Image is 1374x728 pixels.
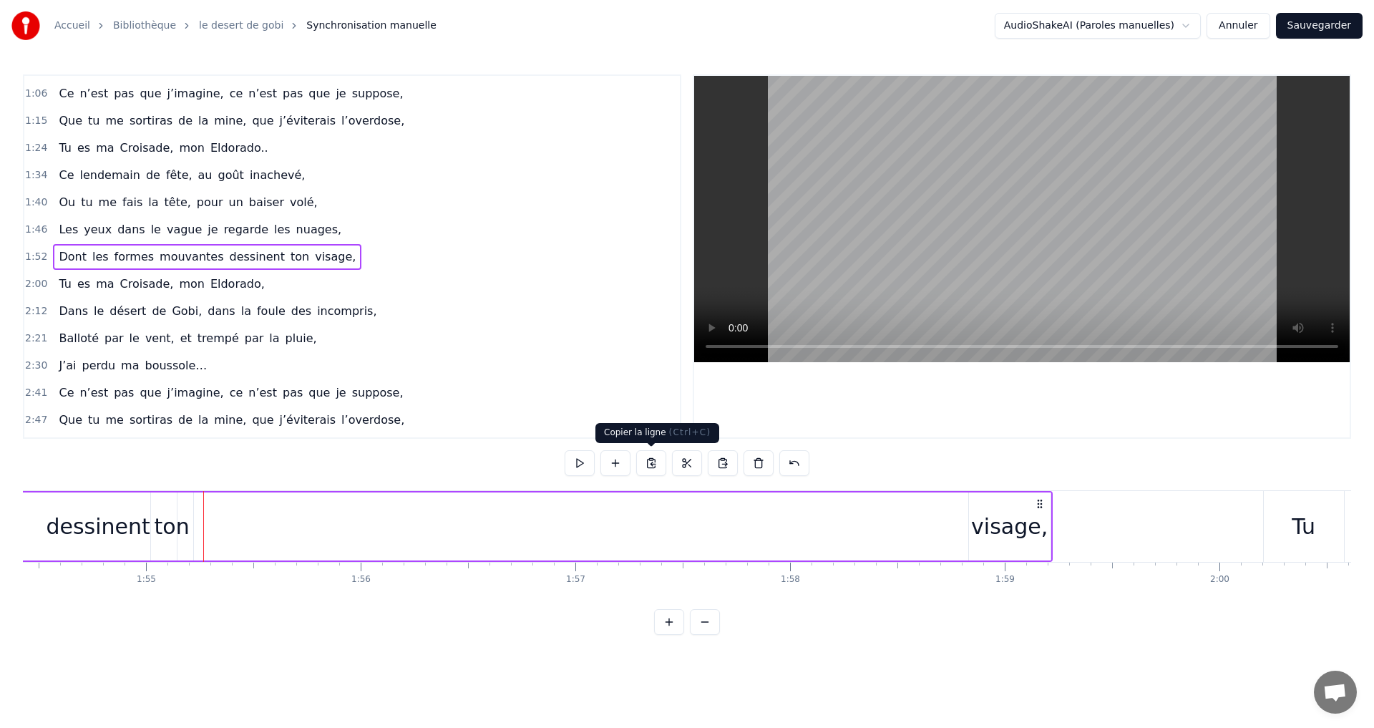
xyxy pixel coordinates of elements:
span: le [150,221,162,238]
span: ma [120,357,140,374]
span: la [147,194,160,210]
span: n’est [78,85,109,102]
div: ton [155,510,190,543]
span: que [307,384,331,401]
span: mon [177,140,206,156]
div: dessinent [46,510,150,543]
span: n’est [247,384,278,401]
span: Que [57,112,84,129]
span: mine, [213,412,248,428]
span: n’est [247,85,278,102]
span: la [268,330,281,346]
span: je [206,221,219,238]
span: 1:15 [25,114,47,128]
span: Ou [57,194,77,210]
div: 2:00 [1210,574,1229,586]
span: me [97,194,118,210]
span: que [250,412,275,428]
span: suppose, [351,384,405,401]
span: 2:30 [25,359,47,373]
span: perdu [81,357,117,374]
span: sortiras [128,112,174,129]
span: lendemain [78,167,141,183]
a: Accueil [54,19,90,33]
img: youka [11,11,40,40]
span: Tu [57,276,72,292]
span: de [177,412,194,428]
span: incompris, [316,303,378,319]
span: tu [87,412,101,428]
span: Croisade, [119,140,175,156]
span: goût [217,167,245,183]
span: Les [57,221,79,238]
span: et [179,330,193,346]
nav: breadcrumb [54,19,437,33]
span: 2:47 [25,413,47,427]
span: sortiras [128,412,174,428]
span: mon [177,276,206,292]
span: dans [206,303,236,319]
span: mouvantes [158,248,225,265]
span: me [104,112,125,129]
span: la [197,112,210,129]
span: pas [112,384,135,401]
span: J’ai [57,357,77,374]
span: nuages, [295,221,343,238]
span: 2:12 [25,304,47,319]
span: es [76,276,92,292]
span: je [334,85,347,102]
span: 2:41 [25,386,47,400]
span: visage, [313,248,357,265]
span: pluie, [284,330,318,346]
span: dessinent [228,248,286,265]
span: fais [121,194,144,210]
span: suppose, [351,85,405,102]
span: 1:24 [25,141,47,155]
span: ce [228,384,245,401]
span: ton [289,248,311,265]
span: 1:06 [25,87,47,101]
span: de [145,167,162,183]
span: inachevé, [248,167,307,183]
span: j’éviterais [278,412,338,428]
span: es [76,140,92,156]
span: 2:00 [25,277,47,291]
span: baiser [248,194,286,210]
div: 1:55 [137,574,156,586]
span: tu [87,112,101,129]
span: je [334,384,347,401]
span: n’est [78,384,109,401]
span: la [240,303,253,319]
span: Ce [57,167,75,183]
span: de [150,303,167,319]
span: 1:34 [25,168,47,183]
div: 1:57 [566,574,585,586]
span: j’imagine, [166,384,225,401]
span: que [250,112,275,129]
span: formes [113,248,155,265]
span: boussole… [144,357,209,374]
span: Synchronisation manuelle [306,19,437,33]
div: 1:58 [781,574,800,586]
span: Eldorado.. [209,140,270,156]
span: l’overdose, [340,112,406,129]
span: Croisade, [119,276,175,292]
span: désert [108,303,147,319]
span: que [138,85,162,102]
span: vent, [144,330,176,346]
button: Sauvegarder [1276,13,1363,39]
span: pas [281,85,304,102]
span: me [104,412,125,428]
div: Copier la ligne [595,423,719,443]
span: 2:21 [25,331,47,346]
span: par [103,330,125,346]
span: volé, [288,194,319,210]
span: j’éviterais [278,112,338,129]
span: ma [94,276,115,292]
span: que [307,85,331,102]
span: j’imagine, [166,85,225,102]
div: Tu [1292,510,1315,543]
a: le desert de gobi [199,19,283,33]
span: dans [116,221,146,238]
span: mine, [213,112,248,129]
